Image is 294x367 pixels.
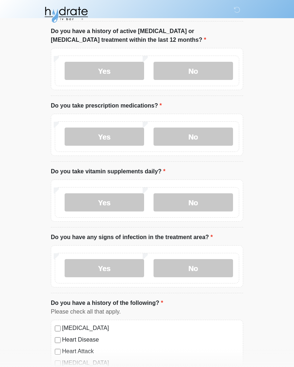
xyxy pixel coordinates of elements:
label: Do you have a history of the following? [51,299,163,307]
label: No [154,128,233,146]
input: [MEDICAL_DATA] [55,360,61,366]
label: [MEDICAL_DATA] [62,324,239,332]
label: No [154,62,233,80]
label: Yes [65,62,144,80]
input: Heart Attack [55,349,61,355]
label: Do you take vitamin supplements daily? [51,167,166,176]
label: No [154,193,233,211]
label: Do you have any signs of infection in the treatment area? [51,233,213,242]
label: Yes [65,128,144,146]
label: Yes [65,259,144,277]
img: Hydrate IV Bar - Fort Collins Logo [44,5,89,24]
input: [MEDICAL_DATA] [55,326,61,331]
input: Heart Disease [55,337,61,343]
label: Heart Attack [62,347,239,356]
label: No [154,259,233,277]
label: Do you take prescription medications? [51,101,162,110]
label: Yes [65,193,144,211]
label: Do you have a history of active [MEDICAL_DATA] or [MEDICAL_DATA] treatment within the last 12 mon... [51,27,243,44]
label: Heart Disease [62,335,239,344]
div: Please check all that apply. [51,307,243,316]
